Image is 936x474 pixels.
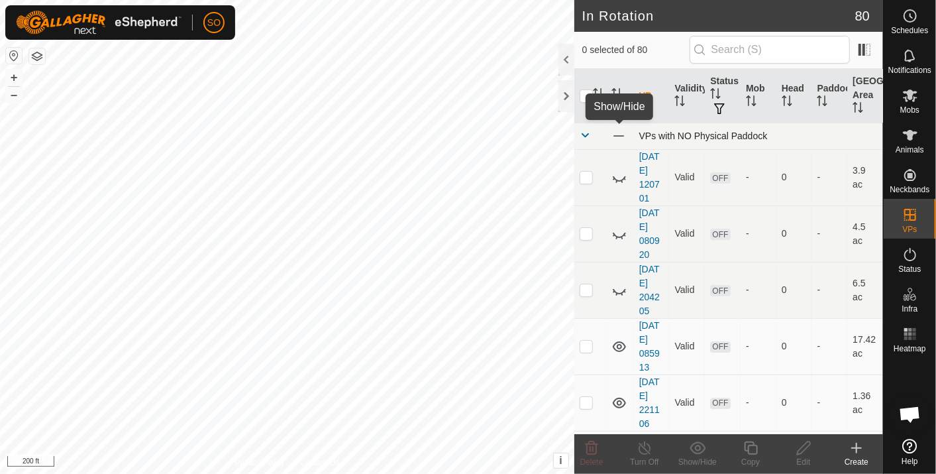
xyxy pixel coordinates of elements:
[710,398,730,409] span: OFF
[896,146,924,154] span: Animals
[890,394,930,434] div: Open chat
[894,345,926,353] span: Heatmap
[847,149,883,206] td: 3.9 ac
[639,151,660,204] a: [DATE] 120701
[300,457,339,469] a: Contact Us
[690,36,850,64] input: Search (S)
[776,375,812,431] td: 0
[902,305,917,313] span: Infra
[710,285,730,296] span: OFF
[776,262,812,318] td: 0
[741,69,776,123] th: Mob
[746,97,756,108] p-sorticon: Activate to sort
[669,69,705,123] th: Validity
[902,457,918,465] span: Help
[618,456,671,468] div: Turn Off
[811,375,847,431] td: -
[853,104,863,115] p-sorticon: Activate to sort
[580,457,603,467] span: Delete
[554,453,568,468] button: i
[811,206,847,262] td: -
[890,186,929,194] span: Neckbands
[674,97,685,108] p-sorticon: Activate to sort
[777,456,830,468] div: Edit
[902,225,917,233] span: VPs
[669,375,705,431] td: Valid
[811,69,847,123] th: Paddock
[582,43,690,57] span: 0 selected of 80
[6,70,22,86] button: +
[671,456,724,468] div: Show/Hide
[16,11,182,34] img: Gallagher Logo
[705,69,741,123] th: Status
[746,339,771,353] div: -
[847,69,883,123] th: [GEOGRAPHIC_DATA] Area
[847,318,883,375] td: 17.42 ac
[888,66,931,74] span: Notifications
[234,457,284,469] a: Privacy Policy
[898,265,921,273] span: Status
[639,377,660,429] a: [DATE] 221106
[776,149,812,206] td: 0
[710,229,730,240] span: OFF
[782,97,792,108] p-sorticon: Activate to sort
[746,396,771,410] div: -
[811,262,847,318] td: -
[639,264,660,316] a: [DATE] 204205
[582,8,855,24] h2: In Rotation
[900,106,919,114] span: Mobs
[746,170,771,184] div: -
[639,320,660,373] a: [DATE] 085913
[6,87,22,103] button: –
[593,90,603,101] p-sorticon: Activate to sort
[634,69,670,123] th: VP
[746,283,771,297] div: -
[669,318,705,375] td: Valid
[855,6,870,26] span: 80
[6,48,22,64] button: Reset Map
[639,207,660,260] a: [DATE] 080920
[559,455,562,466] span: i
[811,149,847,206] td: -
[710,90,721,101] p-sorticon: Activate to sort
[884,434,936,471] a: Help
[669,149,705,206] td: Valid
[639,131,878,141] div: VPs with NO Physical Paddock
[847,375,883,431] td: 1.36 ac
[669,262,705,318] td: Valid
[776,206,812,262] td: 0
[611,90,622,101] p-sorticon: Activate to sort
[29,48,45,64] button: Map Layers
[669,206,705,262] td: Valid
[891,27,928,34] span: Schedules
[817,97,827,108] p-sorticon: Activate to sort
[710,172,730,184] span: OFF
[724,456,777,468] div: Copy
[830,456,883,468] div: Create
[847,262,883,318] td: 6.5 ac
[710,341,730,353] span: OFF
[776,318,812,375] td: 0
[847,206,883,262] td: 4.5 ac
[776,69,812,123] th: Head
[207,16,221,30] span: SO
[811,318,847,375] td: -
[746,227,771,241] div: -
